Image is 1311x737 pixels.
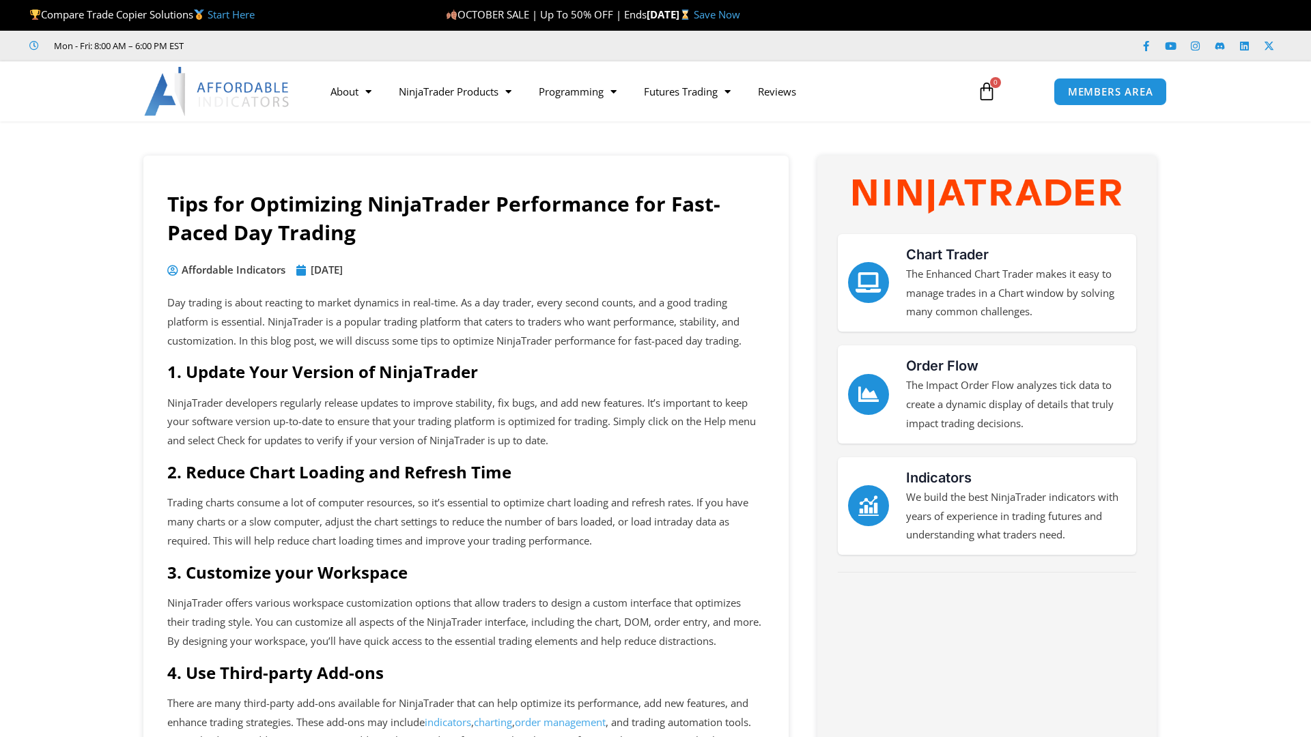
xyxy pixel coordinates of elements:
[853,179,1121,214] img: NinjaTrader Wordmark color RGB | Affordable Indicators – NinjaTrader
[525,76,630,107] a: Programming
[906,358,978,374] a: Order Flow
[848,262,889,303] a: Chart Trader
[167,662,765,683] h2: 4. Use Third-party Add-ons
[178,261,285,280] span: Affordable Indicators
[848,485,889,526] a: Indicators
[385,76,525,107] a: NinjaTrader Products
[30,10,40,20] img: 🏆
[694,8,740,21] a: Save Now
[167,461,765,482] h2: 2. Reduce Chart Loading and Refresh Time
[317,76,961,107] nav: Menu
[906,376,1126,433] p: The Impact Order Flow analyzes tick data to create a dynamic display of details that truly impact...
[990,77,1001,88] span: 0
[680,10,690,20] img: ⌛
[647,8,694,21] strong: [DATE]
[425,715,471,729] a: indicators
[317,76,385,107] a: About
[957,72,1017,111] a: 0
[167,361,765,382] h2: 1. Update Your Version of NinjaTrader
[446,8,647,21] span: OCTOBER SALE | Up To 50% OFF | Ends
[144,67,291,116] img: LogoAI | Affordable Indicators – NinjaTrader
[167,190,765,247] h1: Tips for Optimizing NinjaTrader Performance for Fast-Paced Day Trading
[848,374,889,415] a: Order Flow
[515,715,606,729] a: order management
[167,394,765,451] p: NinjaTrader developers regularly release updates to improve stability, fix bugs, and add new feat...
[51,38,184,54] span: Mon - Fri: 8:00 AM – 6:00 PM EST
[447,10,457,20] img: 🍂
[1054,78,1168,106] a: MEMBERS AREA
[167,493,765,551] p: Trading charts consume a lot of computer resources, so it’s essential to optimize chart loading a...
[167,293,765,351] p: Day trading is about reacting to market dynamics in real-time. As a day trader, every second coun...
[194,10,204,20] img: 🥇
[474,715,512,729] a: charting
[744,76,810,107] a: Reviews
[167,562,765,583] h2: 3. Customize your Workspace
[208,8,255,21] a: Start Here
[311,263,343,276] time: [DATE]
[906,469,972,486] a: Indicators
[630,76,744,107] a: Futures Trading
[906,246,989,263] a: Chart Trader
[29,8,255,21] span: Compare Trade Copier Solutions
[1068,87,1153,97] span: MEMBERS AREA
[167,594,765,651] p: NinjaTrader offers various workspace customization options that allow traders to design a custom ...
[203,39,408,53] iframe: Customer reviews powered by Trustpilot
[906,488,1126,545] p: We build the best NinjaTrader indicators with years of experience in trading futures and understa...
[906,265,1126,322] p: The Enhanced Chart Trader makes it easy to manage trades in a Chart window by solving many common...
